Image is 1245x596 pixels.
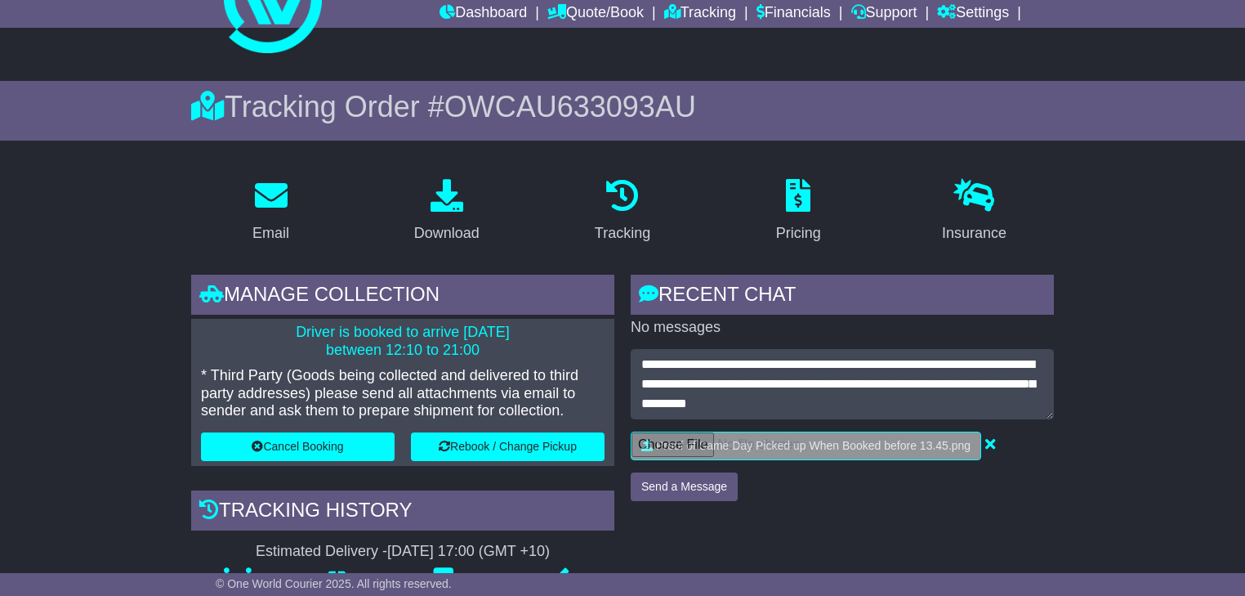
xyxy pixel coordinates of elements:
[414,222,480,244] div: Download
[191,89,1054,124] div: Tracking Order #
[201,367,605,420] p: * Third Party (Goods being collected and delivered to third party addresses) please send all atta...
[404,173,490,250] a: Download
[942,222,1006,244] div: Insurance
[252,222,289,244] div: Email
[584,173,661,250] a: Tracking
[242,173,300,250] a: Email
[444,90,696,123] span: OWCAU633093AU
[201,324,605,359] p: Driver is booked to arrive [DATE] between 12:10 to 21:00
[387,543,550,561] div: [DATE] 17:00 (GMT +10)
[191,543,614,561] div: Estimated Delivery -
[216,577,452,590] span: © One World Courier 2025. All rights reserved.
[201,432,395,461] button: Cancel Booking
[776,222,821,244] div: Pricing
[931,173,1017,250] a: Insurance
[631,275,1054,319] div: RECENT CHAT
[191,491,614,535] div: Tracking history
[595,222,650,244] div: Tracking
[765,173,832,250] a: Pricing
[411,432,605,461] button: Rebook / Change Pickup
[631,319,1054,337] p: No messages
[191,275,614,319] div: Manage collection
[631,473,738,501] button: Send a Message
